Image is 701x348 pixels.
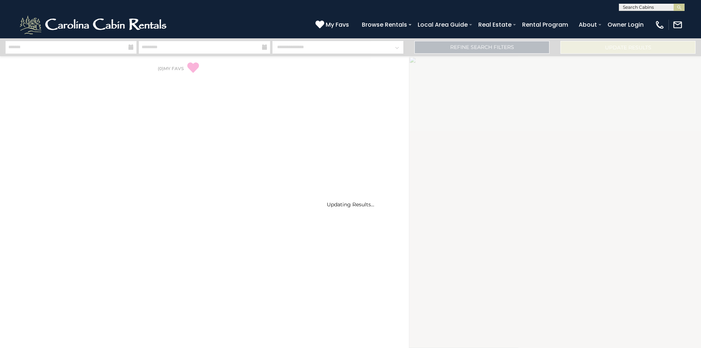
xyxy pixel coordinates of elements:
a: Browse Rentals [358,18,411,31]
a: Rental Program [518,18,572,31]
a: About [575,18,601,31]
span: My Favs [326,20,349,29]
a: My Favs [315,20,351,30]
a: Local Area Guide [414,18,471,31]
img: White-1-2.png [18,14,170,36]
a: Owner Login [604,18,647,31]
img: mail-regular-white.png [673,20,683,30]
img: phone-regular-white.png [655,20,665,30]
a: Real Estate [475,18,515,31]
